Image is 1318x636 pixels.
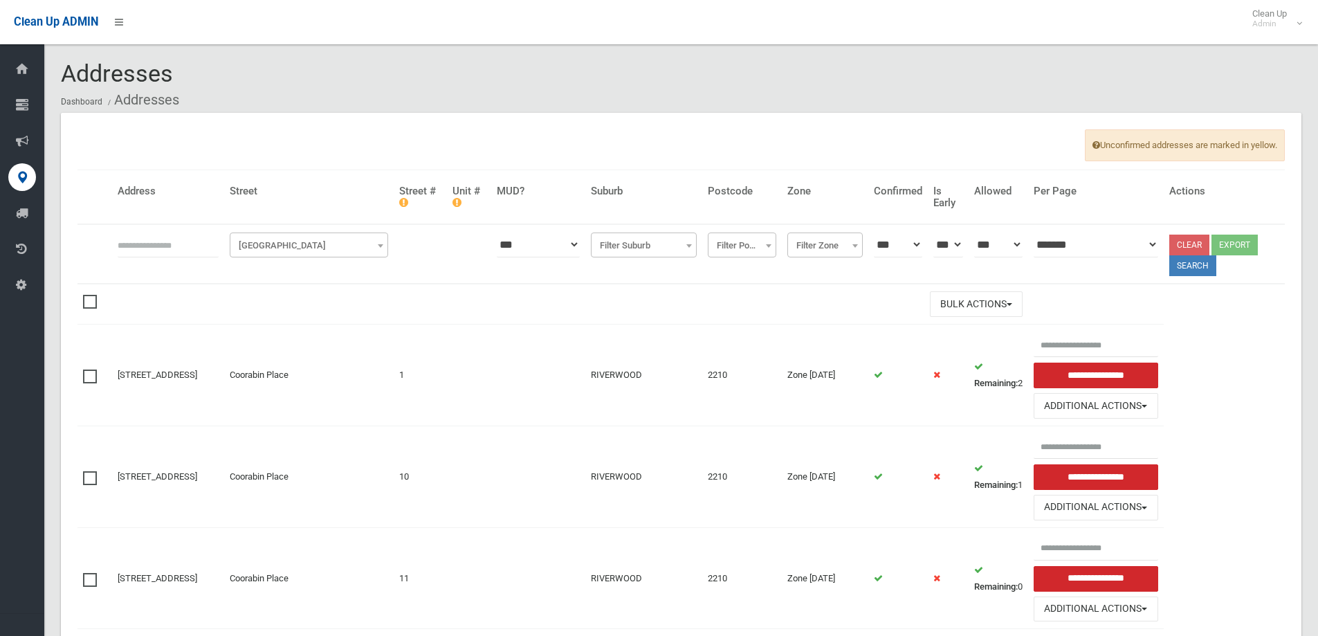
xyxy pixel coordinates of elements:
[394,325,447,426] td: 1
[61,97,102,107] a: Dashboard
[497,185,580,197] h4: MUD?
[782,325,868,426] td: Zone [DATE]
[452,185,486,208] h4: Unit #
[874,185,922,197] h4: Confirmed
[585,325,702,426] td: RIVERWOOD
[974,185,1023,197] h4: Allowed
[787,233,863,257] span: Filter Zone
[708,233,776,257] span: Filter Postcode
[1252,19,1287,29] small: Admin
[974,480,1018,490] strong: Remaining:
[1245,8,1301,29] span: Clean Up
[399,185,441,208] h4: Street #
[930,291,1023,317] button: Bulk Actions
[969,325,1028,426] td: 2
[394,527,447,629] td: 11
[1169,255,1216,276] button: Search
[787,185,863,197] h4: Zone
[224,527,394,629] td: Coorabin Place
[61,60,173,87] span: Addresses
[394,426,447,528] td: 10
[118,573,197,583] a: [STREET_ADDRESS]
[14,15,98,28] span: Clean Up ADMIN
[233,236,385,255] span: Filter Street
[702,325,782,426] td: 2210
[974,581,1018,592] strong: Remaining:
[230,233,388,257] span: Filter Street
[711,236,773,255] span: Filter Postcode
[1169,235,1209,255] a: Clear
[791,236,859,255] span: Filter Zone
[702,426,782,528] td: 2210
[1034,495,1158,520] button: Additional Actions
[1034,393,1158,419] button: Additional Actions
[224,426,394,528] td: Coorabin Place
[118,185,219,197] h4: Address
[1085,129,1285,161] span: Unconfirmed addresses are marked in yellow.
[118,370,197,380] a: [STREET_ADDRESS]
[974,378,1018,388] strong: Remaining:
[782,527,868,629] td: Zone [DATE]
[118,471,197,482] a: [STREET_ADDRESS]
[969,527,1028,629] td: 0
[1211,235,1258,255] button: Export
[1034,185,1158,197] h4: Per Page
[591,233,697,257] span: Filter Suburb
[702,527,782,629] td: 2210
[224,325,394,426] td: Coorabin Place
[104,87,179,113] li: Addresses
[782,426,868,528] td: Zone [DATE]
[1169,185,1280,197] h4: Actions
[594,236,693,255] span: Filter Suburb
[585,426,702,528] td: RIVERWOOD
[933,185,963,208] h4: Is Early
[969,426,1028,528] td: 1
[585,527,702,629] td: RIVERWOOD
[230,185,388,197] h4: Street
[591,185,697,197] h4: Suburb
[1034,597,1158,622] button: Additional Actions
[708,185,776,197] h4: Postcode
